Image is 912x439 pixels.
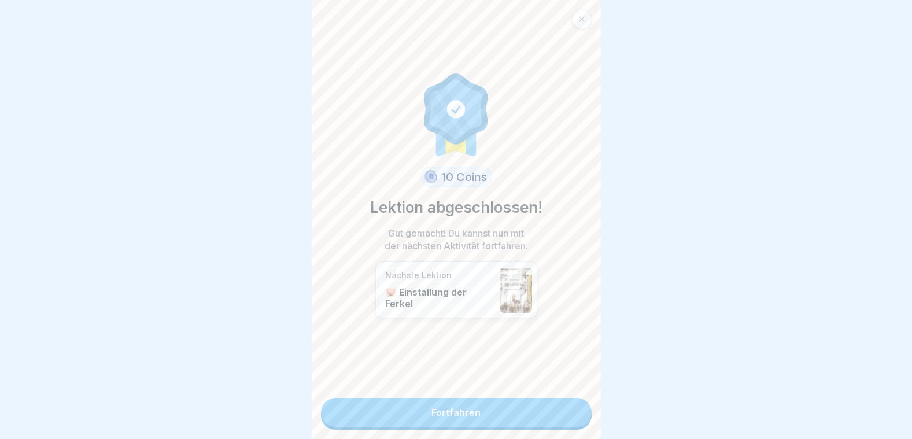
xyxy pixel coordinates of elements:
[422,168,439,186] img: coin.svg
[418,71,495,157] img: completion.svg
[321,398,592,427] a: Fortfahren
[381,227,531,252] p: Gut gemacht! Du kannst nun mit der nächsten Aktivität fortfahren.
[370,197,542,219] p: Lektion abgeschlossen!
[385,286,494,309] p: 🐷 Einstallung der Ferkel
[420,167,492,187] div: 10 Coins
[385,270,494,281] p: Nächste Lektion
